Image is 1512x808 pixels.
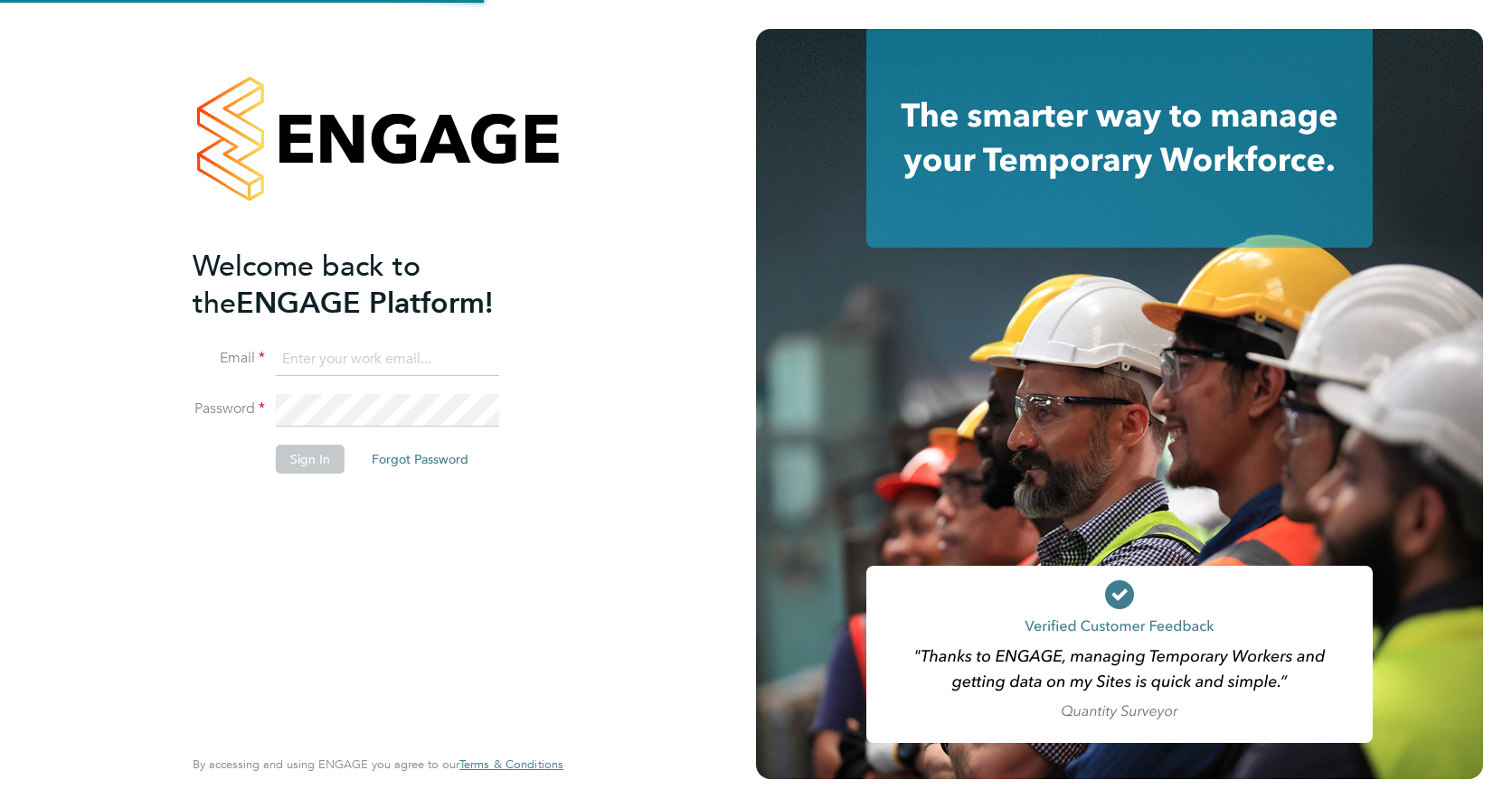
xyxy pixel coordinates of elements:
span: Welcome back to the [193,249,421,321]
label: Email [193,349,265,368]
label: Password [193,399,265,418]
a: Terms & Conditions [459,757,563,772]
button: Forgot Password [357,445,483,474]
span: By accessing and using ENGAGE you agree to our [193,756,563,772]
h2: ENGAGE Platform! [193,248,545,322]
button: Sign In [276,445,345,474]
input: Enter your work email... [276,343,499,376]
span: Terms & Conditions [459,756,563,772]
